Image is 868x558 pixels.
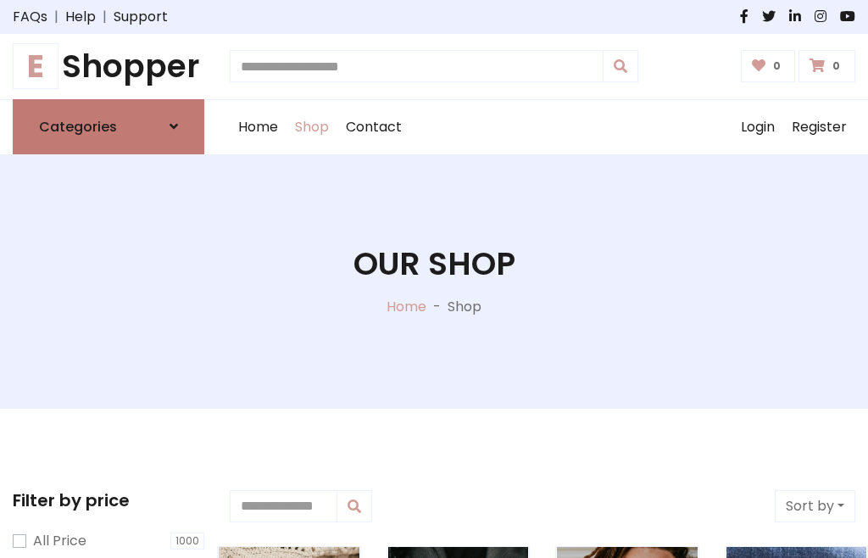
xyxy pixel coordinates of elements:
a: FAQs [13,7,47,27]
span: E [13,43,58,89]
a: 0 [798,50,855,82]
h1: Shopper [13,47,204,86]
h5: Filter by price [13,490,204,511]
h6: Categories [39,119,117,135]
p: - [426,297,448,317]
a: Categories [13,99,204,154]
a: 0 [741,50,796,82]
a: Register [783,100,855,154]
a: Home [387,297,426,316]
a: Home [230,100,287,154]
label: All Price [33,531,86,551]
a: EShopper [13,47,204,86]
button: Sort by [775,490,855,522]
a: Support [114,7,168,27]
span: | [47,7,65,27]
span: | [96,7,114,27]
h1: Our Shop [353,245,515,283]
span: 0 [769,59,785,74]
a: Login [732,100,783,154]
a: Shop [287,100,337,154]
a: Help [65,7,96,27]
a: Contact [337,100,410,154]
p: Shop [448,297,481,317]
span: 0 [828,59,844,74]
span: 1000 [170,533,204,550]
